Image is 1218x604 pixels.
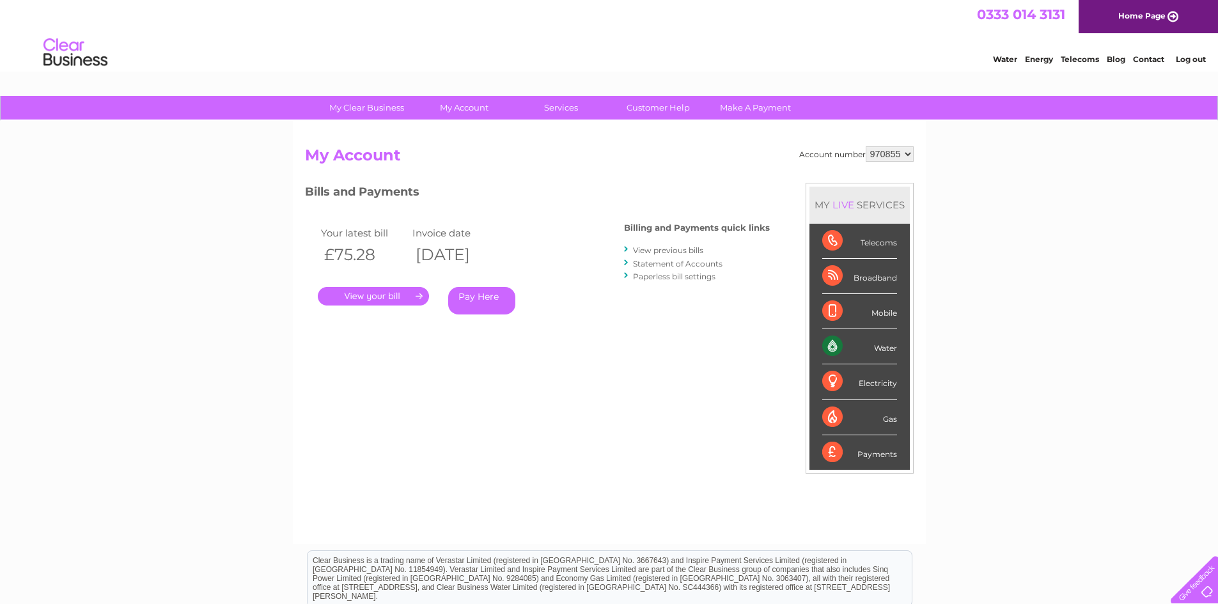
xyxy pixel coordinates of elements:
[977,6,1065,22] a: 0333 014 3131
[703,96,808,120] a: Make A Payment
[448,287,515,314] a: Pay Here
[809,187,910,223] div: MY SERVICES
[411,96,517,120] a: My Account
[822,259,897,294] div: Broadband
[1107,54,1125,64] a: Blog
[624,223,770,233] h4: Billing and Payments quick links
[43,33,108,72] img: logo.png
[1061,54,1099,64] a: Telecoms
[633,245,703,255] a: View previous bills
[409,224,501,242] td: Invoice date
[318,242,410,268] th: £75.28
[633,272,715,281] a: Paperless bill settings
[318,224,410,242] td: Your latest bill
[822,364,897,399] div: Electricity
[305,183,770,205] h3: Bills and Payments
[1025,54,1053,64] a: Energy
[605,96,711,120] a: Customer Help
[822,435,897,470] div: Payments
[308,7,912,62] div: Clear Business is a trading name of Verastar Limited (registered in [GEOGRAPHIC_DATA] No. 3667643...
[822,400,897,435] div: Gas
[508,96,614,120] a: Services
[1176,54,1206,64] a: Log out
[305,146,914,171] h2: My Account
[830,199,857,211] div: LIVE
[314,96,419,120] a: My Clear Business
[822,329,897,364] div: Water
[822,294,897,329] div: Mobile
[799,146,914,162] div: Account number
[409,242,501,268] th: [DATE]
[318,287,429,306] a: .
[633,259,722,268] a: Statement of Accounts
[993,54,1017,64] a: Water
[822,224,897,259] div: Telecoms
[1133,54,1164,64] a: Contact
